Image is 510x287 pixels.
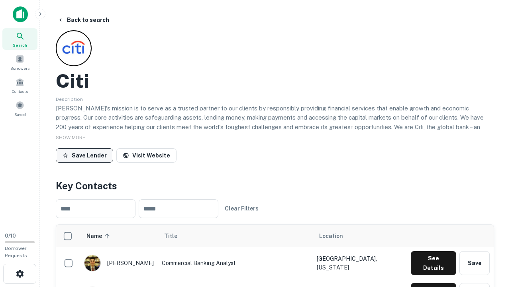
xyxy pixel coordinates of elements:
button: Save [459,251,490,275]
td: Commercial Banking Analyst [158,247,313,279]
a: Search [2,28,37,50]
a: Borrowers [2,51,37,73]
div: [PERSON_NAME] [84,255,154,271]
th: Name [80,225,158,247]
span: Location [319,231,343,241]
button: Clear Filters [222,201,262,216]
h2: Citi [56,69,89,92]
span: Search [13,42,27,48]
span: 0 / 10 [5,233,16,239]
iframe: Chat Widget [470,223,510,261]
th: Title [158,225,313,247]
button: Save Lender [56,148,113,163]
span: Borrowers [10,65,29,71]
img: 1753279374948 [84,255,100,271]
span: SHOW MORE [56,135,85,140]
span: Title [164,231,188,241]
a: Visit Website [116,148,177,163]
span: Borrower Requests [5,246,27,258]
a: Contacts [2,75,37,96]
span: Name [86,231,112,241]
span: Contacts [12,88,28,94]
p: [PERSON_NAME]'s mission is to serve as a trusted partner to our clients by responsibly providing ... [56,104,494,151]
a: Saved [2,98,37,119]
span: Saved [14,111,26,118]
span: Description [56,96,83,102]
button: Back to search [54,13,112,27]
button: See Details [411,251,456,275]
th: Location [313,225,407,247]
img: capitalize-icon.png [13,6,28,22]
h4: Key Contacts [56,179,494,193]
td: [GEOGRAPHIC_DATA], [US_STATE] [313,247,407,279]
